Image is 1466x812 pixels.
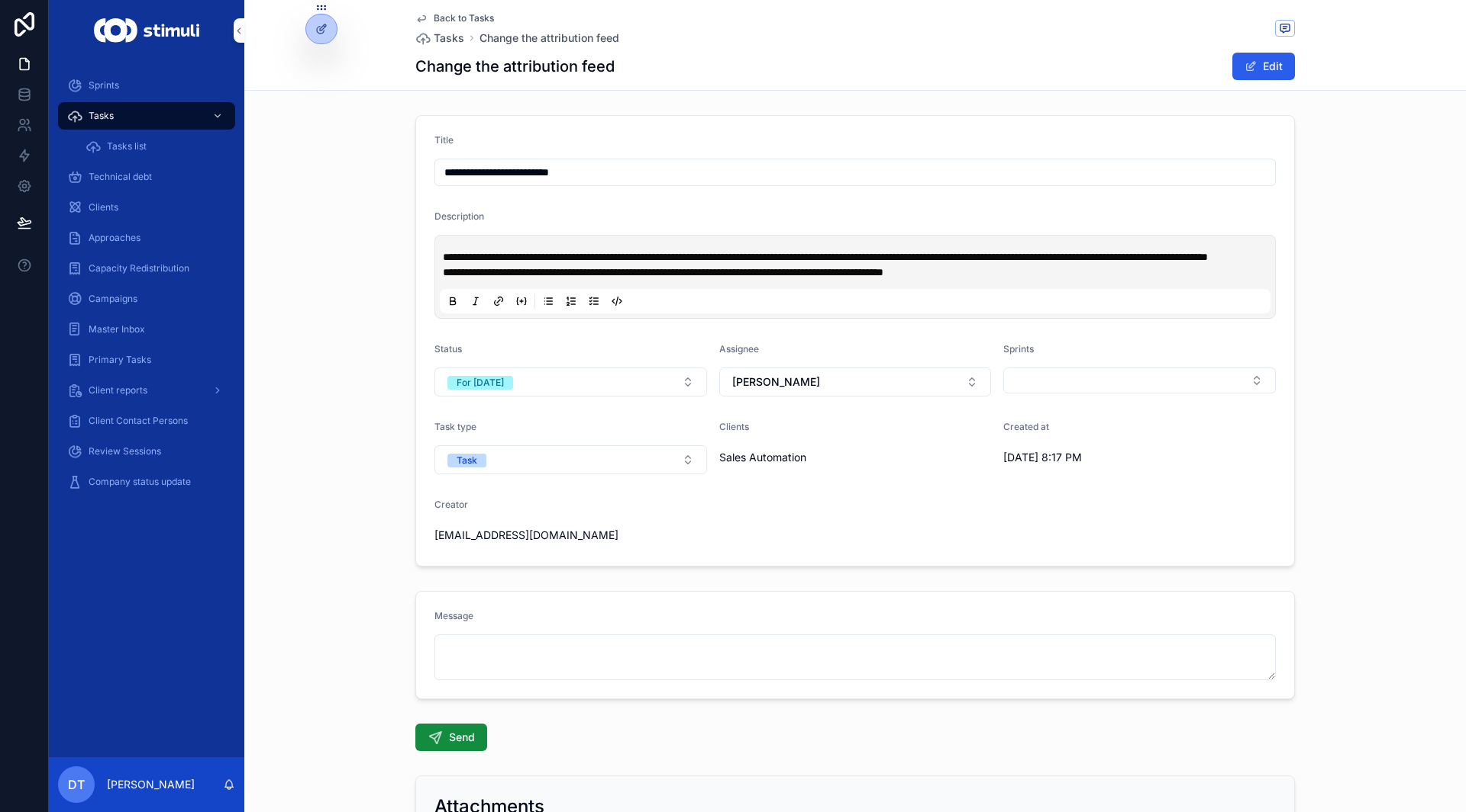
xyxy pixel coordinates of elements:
[1003,421,1049,432] span: Created at
[107,777,195,792] p: [PERSON_NAME]
[58,72,235,99] a: Sprints
[434,134,454,146] span: Title
[434,367,707,396] button: Select Button
[415,12,494,24] a: Back to Tasks
[58,194,235,221] a: Clients
[457,454,477,467] div: Task
[480,30,619,46] a: Change the attribution feed
[1003,367,1276,393] button: Select Button
[89,171,152,183] span: Technical debt
[58,163,235,191] a: Technical debt
[719,343,759,355] span: Assignee
[89,110,114,122] span: Tasks
[89,293,137,305] span: Campaigns
[58,255,235,282] a: Capacity Redistribution
[434,499,468,510] span: Creator
[89,415,188,427] span: Client Contact Persons
[719,367,992,396] button: Select Button
[434,30,464,46] span: Tasks
[58,346,235,374] a: Primary Tasks
[58,468,235,496] a: Company status update
[415,56,615,77] h1: Change the attribution feed
[1232,53,1295,80] button: Edit
[58,316,235,343] a: Master Inbox
[76,133,235,160] a: Tasks list
[457,376,504,390] div: For [DATE]
[49,61,244,515] div: scrollable content
[94,18,199,43] img: App logo
[434,445,707,474] button: Select Button
[58,224,235,252] a: Approaches
[89,323,145,335] span: Master Inbox
[434,528,636,543] span: [EMAIL_ADDRESS][DOMAIN_NAME]
[434,12,494,24] span: Back to Tasks
[434,610,473,621] span: Message
[434,210,484,222] span: Description
[58,438,235,465] a: Review Sessions
[415,724,487,751] button: Send
[89,476,191,488] span: Company status update
[58,102,235,130] a: Tasks
[434,343,462,355] span: Status
[1003,343,1034,355] span: Sprints
[107,140,147,152] span: Tasks list
[1003,450,1205,465] span: [DATE] 8:17 PM
[89,384,147,396] span: Client reports
[449,730,475,745] span: Send
[58,407,235,435] a: Client Contact Persons
[89,79,119,91] span: Sprints
[434,421,476,432] span: Task type
[89,354,151,366] span: Primary Tasks
[415,30,464,46] a: Tasks
[58,377,235,404] a: Client reports
[732,374,820,390] span: [PERSON_NAME]
[58,285,235,313] a: Campaigns
[89,262,189,274] span: Capacity Redistribution
[89,232,140,244] span: Approaches
[89,445,161,457] span: Review Sessions
[719,421,749,432] span: Clients
[719,450,806,465] span: Sales Automation
[68,775,85,794] span: DT
[89,201,118,213] span: Clients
